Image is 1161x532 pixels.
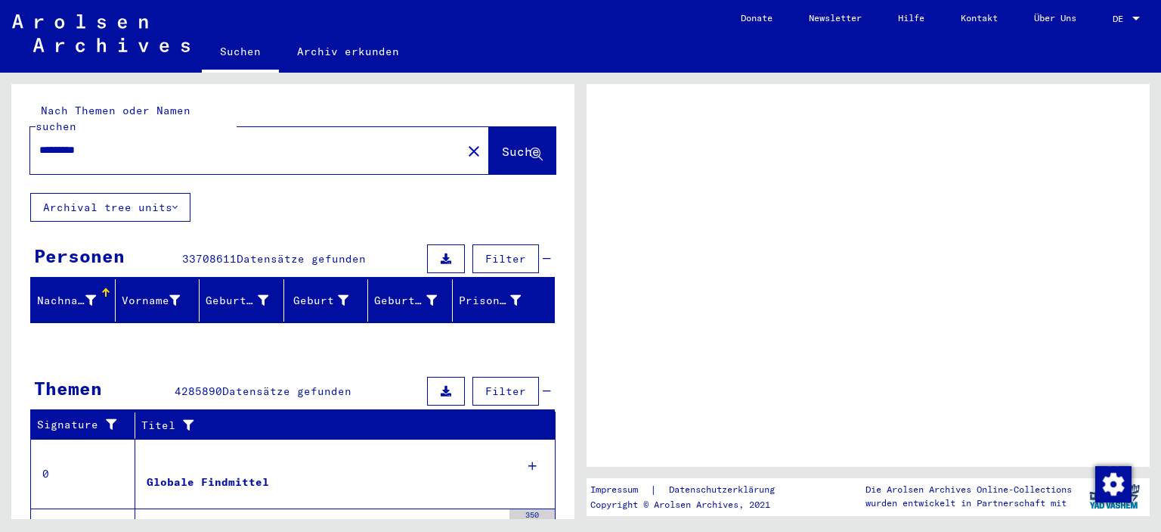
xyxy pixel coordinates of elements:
div: Vorname [122,293,181,309]
mat-header-cell: Geburtsname [200,279,284,322]
span: Datensätze gefunden [237,252,366,266]
div: Nachname [37,288,115,313]
a: Impressum [590,482,650,498]
mat-header-cell: Nachname [31,279,116,322]
button: Filter [472,244,539,273]
div: 350 [509,509,555,524]
span: Datensätze gefunden [222,384,351,398]
div: Titel [141,413,540,437]
div: Personen [34,242,125,269]
button: Archival tree units [30,193,190,222]
img: Arolsen_neg.svg [12,14,190,52]
div: Geburtsdatum [374,288,456,313]
span: 33708611 [182,252,237,266]
div: Prisoner # [459,288,540,313]
div: Signature [37,417,123,433]
p: Die Arolsen Archives Online-Collections [865,483,1072,496]
mat-header-cell: Prisoner # [453,279,555,322]
p: Copyright © Arolsen Archives, 2021 [590,498,793,512]
div: | [590,482,793,498]
div: Titel [141,418,525,434]
span: 4285890 [175,384,222,398]
a: Suchen [202,33,279,73]
div: Themen [34,375,102,402]
button: Filter [472,377,539,406]
span: Filter [485,384,526,398]
img: yv_logo.png [1086,478,1143,515]
td: 0 [31,439,135,509]
img: Zustimmung ändern [1095,466,1132,502]
span: Suche [502,144,540,159]
a: Archiv erkunden [279,33,417,70]
div: Vorname [122,288,200,313]
mat-label: Nach Themen oder Namen suchen [36,104,190,133]
mat-icon: close [465,142,483,160]
div: Globale Findmittel [147,474,269,490]
div: Prisoner # [459,293,522,309]
div: Nachname [37,293,96,309]
div: Geburt‏ [290,293,349,309]
button: Suche [489,127,556,174]
div: Geburtsdatum [374,293,437,309]
mat-header-cell: Geburtsdatum [368,279,453,322]
a: Datenschutzerklärung [657,482,793,498]
mat-header-cell: Vorname [116,279,200,322]
p: wurden entwickelt in Partnerschaft mit [865,496,1072,510]
div: Geburtsname [206,293,268,309]
span: DE [1113,14,1129,24]
span: Filter [485,252,526,266]
button: Clear [459,135,489,166]
div: Geburt‏ [290,288,368,313]
mat-header-cell: Geburt‏ [284,279,369,322]
div: Signature [37,413,138,437]
div: Geburtsname [206,288,287,313]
